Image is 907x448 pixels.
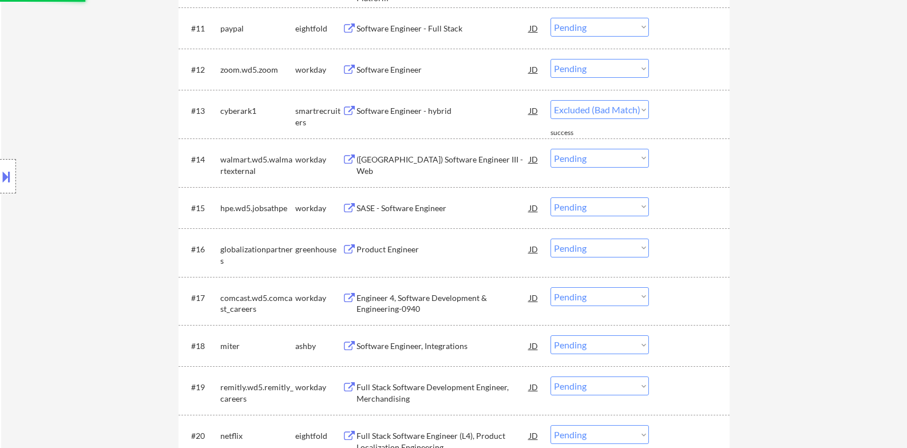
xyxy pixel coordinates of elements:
[550,128,596,138] div: success
[528,100,540,121] div: JD
[357,292,529,315] div: Engineer 4, Software Development & Engineering-0940
[295,340,342,352] div: ashby
[220,203,295,214] div: hpe.wd5.jobsathpe
[220,382,295,404] div: remitly.wd5.remitly_careers
[295,23,342,34] div: eightfold
[191,23,211,34] div: #11
[357,244,529,255] div: Product Engineer
[220,340,295,352] div: miter
[528,239,540,259] div: JD
[295,244,342,255] div: greenhouse
[357,203,529,214] div: SASE - Software Engineer
[295,64,342,76] div: workday
[528,376,540,397] div: JD
[295,292,342,304] div: workday
[528,287,540,308] div: JD
[191,64,211,76] div: #12
[295,430,342,442] div: eightfold
[528,425,540,446] div: JD
[357,154,529,176] div: ([GEOGRAPHIC_DATA]) Software Engineer III - Web
[220,154,295,176] div: walmart.wd5.walmartexternal
[528,149,540,169] div: JD
[357,105,529,117] div: Software Engineer - hybrid
[220,292,295,315] div: comcast.wd5.comcast_careers
[295,154,342,165] div: workday
[357,64,529,76] div: Software Engineer
[357,340,529,352] div: Software Engineer, Integrations
[220,430,295,442] div: netflix
[528,59,540,80] div: JD
[528,18,540,38] div: JD
[191,382,211,393] div: #19
[191,292,211,304] div: #17
[191,340,211,352] div: #18
[295,382,342,393] div: workday
[357,23,529,34] div: Software Engineer - Full Stack
[220,64,295,76] div: zoom.wd5.zoom
[220,244,295,266] div: globalizationpartners
[191,430,211,442] div: #20
[220,105,295,117] div: cyberark1
[295,105,342,128] div: smartrecruiters
[295,203,342,214] div: workday
[528,197,540,218] div: JD
[528,335,540,356] div: JD
[357,382,529,404] div: Full Stack Software Development Engineer, Merchandising
[220,23,295,34] div: paypal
